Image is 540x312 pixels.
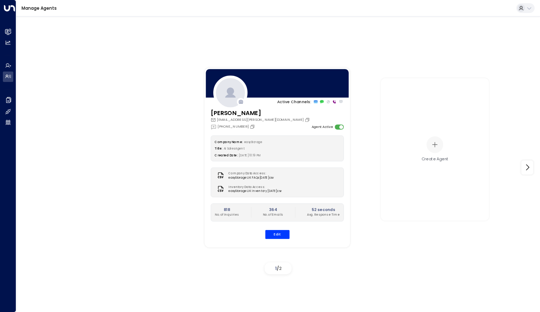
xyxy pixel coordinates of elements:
[228,171,271,175] label: Company Data Access:
[215,147,222,151] label: Title:
[215,213,239,217] p: No. of Inquiries
[210,124,256,129] div: [PHONE_NUMBER]
[215,207,239,213] h2: 818
[250,124,256,129] button: Copy
[307,207,340,213] h2: 52 seconds
[228,189,282,193] span: easyStorage UK Inventory [DATE]csv
[215,153,237,157] label: Created Date:
[22,5,57,11] a: Manage Agents
[215,140,242,144] label: Company Name:
[210,117,311,122] div: [EMAIL_ADDRESS][PERSON_NAME][DOMAIN_NAME]
[228,185,279,189] label: Inventory Data Access:
[277,99,311,105] p: Active Channels:
[275,265,277,271] span: 1
[224,147,245,151] span: AI Sales Agent
[265,262,292,274] div: /
[265,230,289,239] button: Edit
[210,109,311,117] h3: [PERSON_NAME]
[244,140,262,144] span: easyStorage
[307,213,340,217] p: Avg. Response Time
[279,265,281,271] span: 2
[263,207,283,213] h2: 364
[421,156,448,162] div: Create Agent
[311,124,332,129] label: Agent Active
[239,153,261,157] span: [DATE] 10:19 PM
[228,175,274,180] span: easyStorage UK FAQs [DATE]csv
[263,213,283,217] p: No. of Emails
[304,117,311,122] button: Copy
